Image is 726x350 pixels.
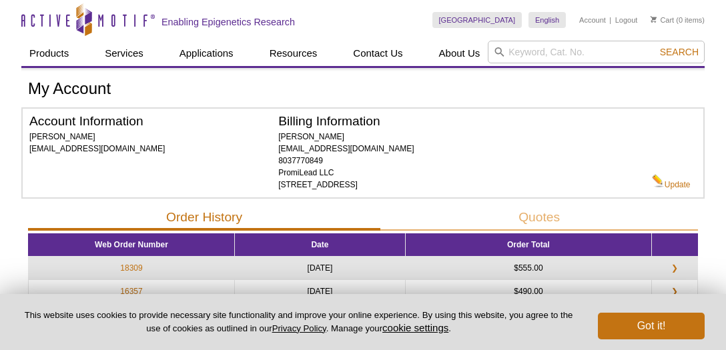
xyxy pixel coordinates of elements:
[651,12,705,28] li: (0 items)
[380,205,698,231] button: Quotes
[235,257,406,280] td: [DATE]
[651,16,657,23] img: Your Cart
[405,257,651,280] td: $555.00
[609,12,611,28] li: |
[405,280,651,303] td: $490.00
[528,12,566,28] a: English
[652,174,665,187] img: Edit
[29,132,165,153] span: [PERSON_NAME] [EMAIL_ADDRESS][DOMAIN_NAME]
[663,262,686,274] a: ❯
[382,322,448,333] button: cookie settings
[615,15,638,25] a: Logout
[663,285,686,297] a: ❯
[488,41,705,63] input: Keyword, Cat. No.
[272,323,326,333] a: Privacy Policy
[656,46,703,58] button: Search
[432,12,522,28] a: [GEOGRAPHIC_DATA]
[29,233,235,257] th: Web Order Number
[278,132,414,189] span: [PERSON_NAME] [EMAIL_ADDRESS][DOMAIN_NAME] 8037770849 PromiLead LLC [STREET_ADDRESS]
[120,285,142,297] a: 16357
[652,174,691,191] a: Update
[660,47,699,57] span: Search
[235,233,406,257] th: Date
[278,115,652,127] h2: Billing Information
[579,15,606,25] a: Account
[171,41,242,66] a: Applications
[28,80,698,99] h1: My Account
[235,280,406,303] td: [DATE]
[345,41,410,66] a: Contact Us
[651,15,674,25] a: Cart
[262,41,326,66] a: Resources
[97,41,151,66] a: Services
[431,41,488,66] a: About Us
[598,313,705,339] button: Got it!
[21,41,77,66] a: Products
[405,233,651,257] th: Order Total
[120,262,142,274] a: 18309
[28,205,380,231] button: Order History
[21,309,576,335] p: This website uses cookies to provide necessary site functionality and improve your online experie...
[161,16,295,28] h2: Enabling Epigenetics Research
[29,115,278,127] h2: Account Information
